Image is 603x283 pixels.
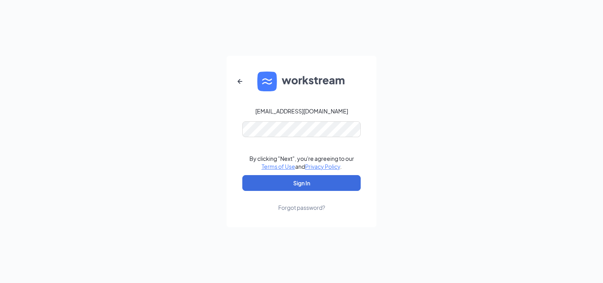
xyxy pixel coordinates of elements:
[242,175,361,191] button: Sign In
[278,191,325,211] a: Forgot password?
[262,163,295,170] a: Terms of Use
[278,204,325,211] div: Forgot password?
[235,77,245,86] svg: ArrowLeftNew
[257,72,346,91] img: WS logo and Workstream text
[255,107,348,115] div: [EMAIL_ADDRESS][DOMAIN_NAME]
[230,72,249,91] button: ArrowLeftNew
[249,155,354,170] div: By clicking "Next", you're agreeing to our and .
[305,163,340,170] a: Privacy Policy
